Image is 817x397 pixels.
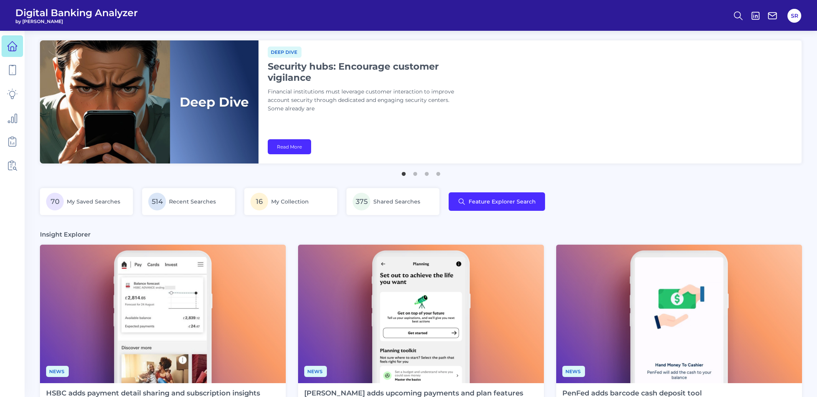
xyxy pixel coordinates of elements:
[46,193,64,210] span: 70
[268,48,302,55] a: Deep dive
[67,198,120,205] span: My Saved Searches
[400,168,408,176] button: 1
[346,188,439,215] a: 375Shared Searches
[148,193,166,210] span: 514
[244,188,337,215] a: 16My Collection
[268,88,460,113] p: Financial institutions must leverage customer interaction to improve account security through ded...
[268,61,460,83] h1: Security hubs: Encourage customer vigilance
[304,366,327,377] span: News
[271,198,309,205] span: My Collection
[40,40,259,163] img: bannerImg
[556,245,802,383] img: News - Phone.png
[469,198,536,205] span: Feature Explorer Search
[298,245,544,383] img: News - Phone (4).png
[353,193,370,210] span: 375
[268,139,311,154] a: Read More
[40,245,286,383] img: News - Phone.png
[411,168,419,176] button: 2
[304,367,327,375] a: News
[169,198,216,205] span: Recent Searches
[40,230,91,239] h3: Insight Explorer
[46,366,69,377] span: News
[787,9,801,23] button: SR
[449,192,545,211] button: Feature Explorer Search
[15,7,138,18] span: Digital Banking Analyzer
[423,168,431,176] button: 3
[40,188,133,215] a: 70My Saved Searches
[373,198,420,205] span: Shared Searches
[268,47,302,58] span: Deep dive
[434,168,442,176] button: 4
[562,367,585,375] a: News
[250,193,268,210] span: 16
[142,188,235,215] a: 514Recent Searches
[562,366,585,377] span: News
[46,367,69,375] a: News
[15,18,138,24] span: by [PERSON_NAME]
